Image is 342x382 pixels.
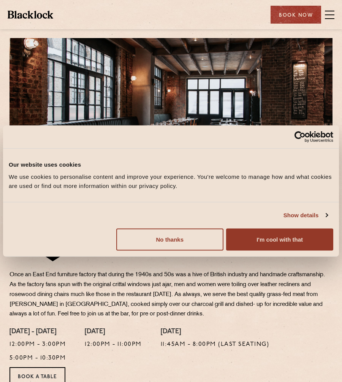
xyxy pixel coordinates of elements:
h4: [DATE] [161,328,269,336]
h4: [DATE] [85,328,142,336]
p: 5:00pm - 10:30pm [9,353,66,363]
a: Usercentrics Cookiebot - opens in a new window [267,131,333,143]
button: I'm cool with that [226,228,333,250]
p: 12:00pm - 3:00pm [9,340,66,350]
div: Our website uses cookies [9,160,333,169]
a: Show details [283,211,328,220]
img: BL_Textured_Logo-footer-cropped.svg [8,11,53,18]
div: Book Now [271,6,321,24]
h4: [DATE] - [DATE] [9,328,66,336]
button: No thanks [116,228,223,250]
p: 12:00pm - 11:00pm [85,340,142,350]
div: We use cookies to personalise content and improve your experience. You're welcome to manage how a... [9,172,333,190]
p: Once an East End furniture factory that during the 1940s and 50s was a hive of British industry a... [9,270,332,319]
p: 11:45am - 8:00pm (Last seating) [161,340,269,350]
